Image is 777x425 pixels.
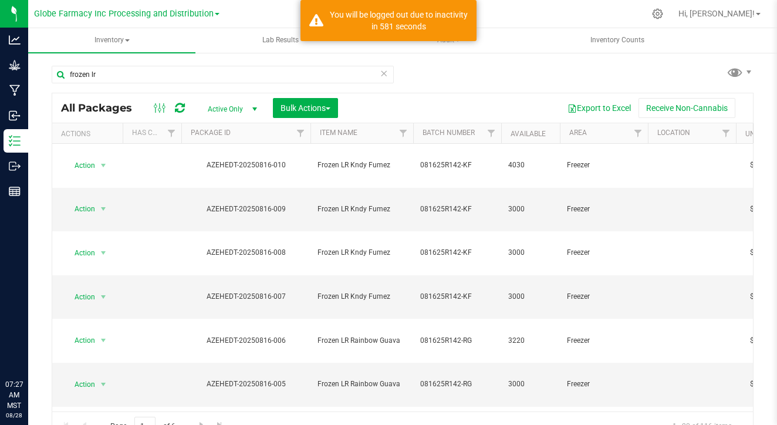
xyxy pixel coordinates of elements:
[508,379,553,390] span: 3000
[96,289,111,305] span: select
[9,160,21,172] inline-svg: Outbound
[197,28,364,53] a: Lab Results
[61,102,144,114] span: All Packages
[12,331,47,366] iframe: Resource center
[9,34,21,46] inline-svg: Analytics
[9,185,21,197] inline-svg: Reports
[180,335,312,346] div: AZEHEDT-20250816-006
[508,291,553,302] span: 3000
[508,335,553,346] span: 3220
[64,245,96,261] span: Action
[191,129,231,137] a: Package ID
[9,135,21,147] inline-svg: Inventory
[96,245,111,261] span: select
[567,247,641,258] span: Freezer
[96,157,111,174] span: select
[180,291,312,302] div: AZEHEDT-20250816-007
[180,247,312,258] div: AZEHEDT-20250816-008
[64,376,96,393] span: Action
[394,123,413,143] a: Filter
[180,160,312,171] div: AZEHEDT-20250816-010
[482,123,501,143] a: Filter
[508,204,553,215] span: 3000
[9,59,21,71] inline-svg: Grow
[180,379,312,390] div: AZEHEDT-20250816-005
[317,379,406,390] span: Frozen LR Rainbow Guava
[567,335,641,346] span: Freezer
[420,379,494,390] span: 081625R142-RG
[569,129,587,137] a: Area
[180,204,312,215] div: AZEHEDT-20250816-009
[650,8,665,19] div: Manage settings
[420,335,494,346] span: 081625R142-RG
[420,291,494,302] span: 081625R142-KF
[96,376,111,393] span: select
[246,35,315,45] span: Lab Results
[96,332,111,349] span: select
[533,28,701,53] a: Inventory Counts
[420,247,494,258] span: 081625R142-KF
[5,379,23,411] p: 07:27 AM MST
[423,129,475,137] a: Batch Number
[508,247,553,258] span: 3000
[9,110,21,122] inline-svg: Inbound
[64,332,96,349] span: Action
[320,129,357,137] a: Item Name
[629,123,648,143] a: Filter
[567,379,641,390] span: Freezer
[567,160,641,171] span: Freezer
[64,289,96,305] span: Action
[717,123,736,143] a: Filter
[575,35,660,45] span: Inventory Counts
[52,66,394,83] input: Search Package ID, Item Name, SKU, Lot or Part Number...
[123,123,181,144] th: Has COA
[64,157,96,174] span: Action
[567,204,641,215] span: Freezer
[317,335,406,346] span: Frozen LR Rainbow Guava
[420,160,494,171] span: 081625R142-KF
[330,9,468,32] div: You will be logged out due to inactivity in 581 seconds
[317,160,406,171] span: Frozen LR Kndy Fumez
[678,9,755,18] span: Hi, [PERSON_NAME]!
[567,291,641,302] span: Freezer
[317,291,406,302] span: Frozen LR Kndy Fumez
[162,123,181,143] a: Filter
[560,98,639,118] button: Export to Excel
[273,98,338,118] button: Bulk Actions
[317,247,406,258] span: Frozen LR Kndy Fumez
[35,329,49,343] iframe: Resource center unread badge
[9,85,21,96] inline-svg: Manufacturing
[317,204,406,215] span: Frozen LR Kndy Fumez
[61,130,118,138] div: Actions
[380,66,388,81] span: Clear
[96,201,111,217] span: select
[34,9,214,19] span: Globe Farmacy Inc Processing and Distribution
[639,98,735,118] button: Receive Non-Cannabis
[291,123,310,143] a: Filter
[281,103,330,113] span: Bulk Actions
[420,204,494,215] span: 081625R142-KF
[657,129,690,137] a: Location
[508,160,553,171] span: 4030
[5,411,23,420] p: 08/28
[64,201,96,217] span: Action
[511,130,546,138] a: Available
[28,28,195,53] a: Inventory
